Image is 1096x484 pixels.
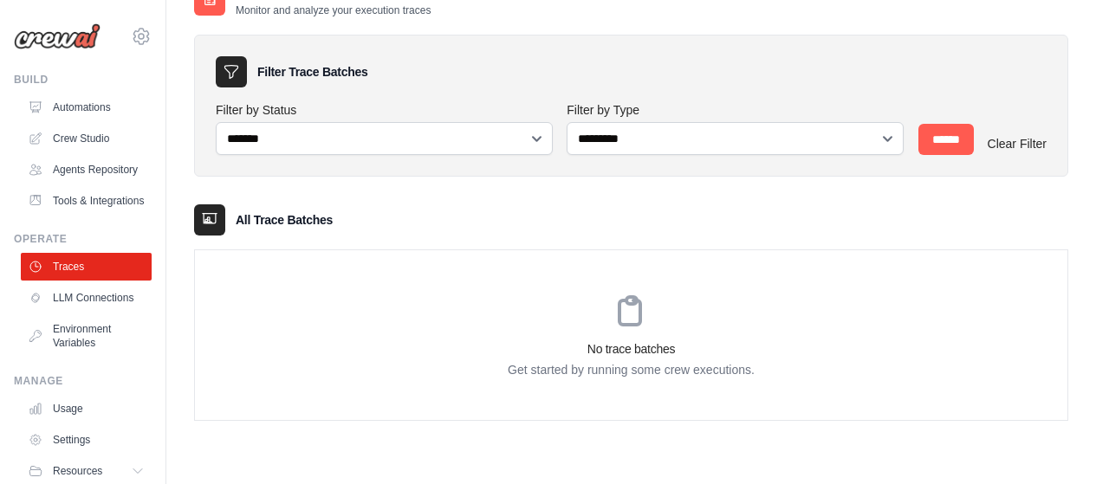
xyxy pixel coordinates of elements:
[236,3,431,17] p: Monitor and analyze your execution traces
[216,101,553,119] label: Filter by Status
[53,464,102,478] span: Resources
[236,211,333,229] h3: All Trace Batches
[21,284,152,312] a: LLM Connections
[14,23,101,49] img: Logo
[21,395,152,423] a: Usage
[14,374,152,388] div: Manage
[21,156,152,184] a: Agents Repository
[195,340,1067,358] h3: No trace batches
[195,361,1067,378] p: Get started by running some crew executions.
[567,101,904,119] label: Filter by Type
[14,73,152,87] div: Build
[14,232,152,246] div: Operate
[21,253,152,281] a: Traces
[21,187,152,215] a: Tools & Integrations
[21,125,152,152] a: Crew Studio
[257,63,367,81] h3: Filter Trace Batches
[21,426,152,454] a: Settings
[988,137,1047,151] a: Clear Filter
[21,94,152,121] a: Automations
[21,315,152,357] a: Environment Variables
